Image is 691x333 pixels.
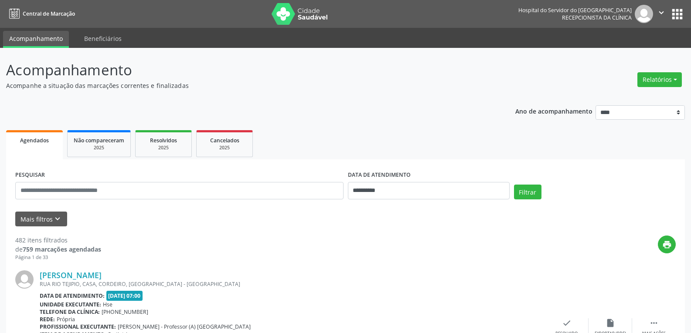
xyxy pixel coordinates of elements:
b: Rede: [40,316,55,323]
div: RUA RIO TEJIPIO, CASA, CORDEIRO, [GEOGRAPHIC_DATA] - [GEOGRAPHIC_DATA] [40,280,545,288]
button: print [658,235,676,253]
span: Hse [103,301,112,308]
span: Agendados [20,137,49,144]
button: Relatórios [637,72,682,87]
div: 2025 [203,145,246,151]
div: Hospital do Servidor do [GEOGRAPHIC_DATA] [518,7,632,14]
button: Filtrar [514,185,541,199]
button: apps [670,7,685,22]
i: keyboard_arrow_down [53,214,62,224]
i: print [662,240,672,249]
span: [PERSON_NAME] - Professor (A) [GEOGRAPHIC_DATA] [118,323,251,330]
a: Beneficiários [78,31,128,46]
p: Acompanhamento [6,59,481,81]
b: Unidade executante: [40,301,101,308]
b: Data de atendimento: [40,292,105,299]
div: 2025 [74,145,124,151]
div: 2025 [142,145,185,151]
strong: 759 marcações agendadas [23,245,101,253]
a: Acompanhamento [3,31,69,48]
b: Profissional executante: [40,323,116,330]
div: Página 1 de 33 [15,254,101,261]
span: Central de Marcação [23,10,75,17]
i: check [562,318,572,328]
a: Central de Marcação [6,7,75,21]
span: Recepcionista da clínica [562,14,632,21]
i:  [649,318,659,328]
label: DATA DE ATENDIMENTO [348,168,411,182]
img: img [635,5,653,23]
b: Telefone da clínica: [40,308,100,316]
span: Cancelados [210,137,239,144]
p: Acompanhe a situação das marcações correntes e finalizadas [6,81,481,90]
button:  [653,5,670,23]
span: [DATE] 07:00 [106,291,143,301]
img: img [15,270,34,289]
span: [PHONE_NUMBER] [102,308,148,316]
span: Resolvidos [150,137,177,144]
div: 482 itens filtrados [15,235,101,245]
a: [PERSON_NAME] [40,270,102,280]
span: Não compareceram [74,137,124,144]
label: PESQUISAR [15,168,45,182]
button: Mais filtroskeyboard_arrow_down [15,212,67,227]
div: de [15,245,101,254]
p: Ano de acompanhamento [515,105,592,116]
i: insert_drive_file [606,318,615,328]
span: Própria [57,316,75,323]
i:  [657,8,666,17]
